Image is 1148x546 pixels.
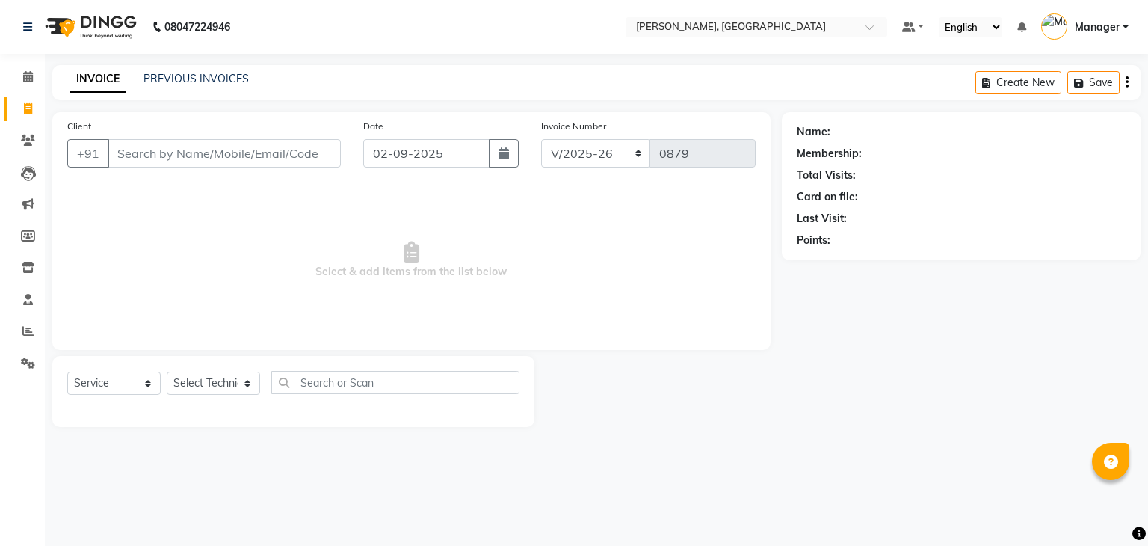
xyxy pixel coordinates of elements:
input: Search by Name/Mobile/Email/Code [108,139,341,168]
b: 08047224946 [164,6,230,48]
button: +91 [67,139,109,168]
button: Create New [975,71,1061,94]
div: Points: [797,233,830,248]
div: Membership: [797,146,862,162]
div: Total Visits: [797,168,856,183]
iframe: chat widget [1085,486,1133,531]
img: Manager [1041,13,1067,40]
a: INVOICE [70,66,126,93]
span: Select & add items from the list below [67,185,756,335]
label: Invoice Number [541,120,606,133]
label: Date [363,120,383,133]
a: PREVIOUS INVOICES [143,72,249,85]
div: Name: [797,124,830,140]
span: Manager [1075,19,1120,35]
button: Save [1067,71,1120,94]
img: logo [38,6,141,48]
div: Last Visit: [797,211,847,227]
div: Card on file: [797,189,858,205]
label: Client [67,120,91,133]
input: Search or Scan [271,371,519,394]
